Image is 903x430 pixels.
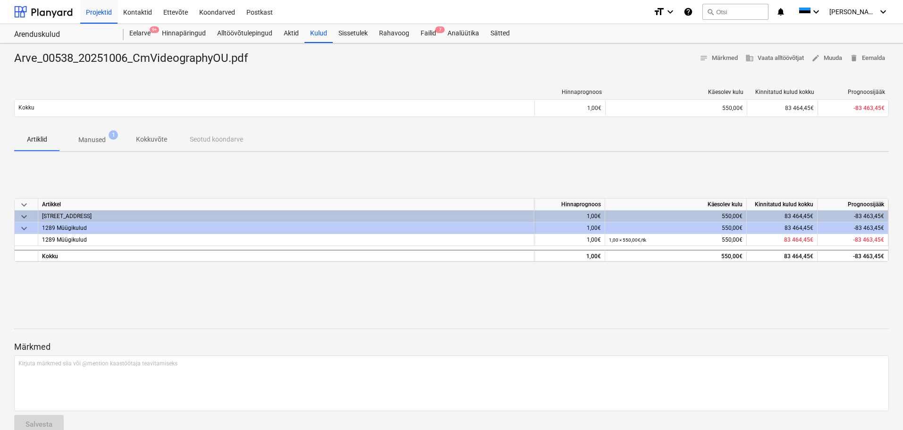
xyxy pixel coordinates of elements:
[109,130,118,140] span: 1
[818,222,888,234] div: -83 463,45€
[609,89,743,95] div: Käesolev kulu
[700,53,738,64] span: Märkmed
[818,211,888,222] div: -83 463,45€
[742,51,808,66] button: Vaata alltöövõtjat
[684,6,693,17] i: Abikeskus
[415,24,442,43] div: Failid
[435,26,445,33] span: 7
[745,54,754,62] span: business
[78,135,106,145] p: Manused
[124,24,156,43] div: Eelarve
[808,51,846,66] button: Muuda
[609,234,743,246] div: 550,00€
[665,6,676,17] i: keyboard_arrow_down
[822,89,885,95] div: Prognoosijääk
[846,51,889,66] button: Eemalda
[42,236,87,243] span: 1289 Müügikulud
[38,250,534,261] div: Kokku
[853,236,884,243] span: -83 463,45€
[609,105,743,111] div: 550,00€
[150,26,159,33] span: 9+
[609,251,743,262] div: 550,00€
[745,53,804,64] span: Vaata alltöövõtjat
[747,211,818,222] div: 83 464,45€
[853,105,885,111] span: -83 463,45€
[609,222,743,234] div: 550,00€
[747,222,818,234] div: 83 464,45€
[333,24,373,43] a: Sissetulek
[304,24,333,43] a: Kulud
[18,211,30,222] span: keyboard_arrow_down
[534,211,605,222] div: 1,00€
[850,53,885,64] span: Eemalda
[747,250,818,261] div: 83 464,45€
[829,8,877,16] span: [PERSON_NAME]
[42,222,530,234] div: 1289 Müügikulud
[534,199,605,211] div: Hinnaprognoos
[811,54,820,62] span: edit
[696,51,742,66] button: Märkmed
[707,8,714,16] span: search
[14,30,112,40] div: Arenduskulud
[751,89,814,95] div: Kinnitatud kulud kokku
[747,101,818,116] div: 83 464,45€
[810,6,822,17] i: keyboard_arrow_down
[18,104,34,112] p: Kokku
[485,24,515,43] a: Sätted
[850,54,858,62] span: delete
[818,199,888,211] div: Prognoosijääk
[373,24,415,43] a: Rahavoog
[278,24,304,43] a: Aktid
[811,53,842,64] span: Muuda
[156,24,211,43] a: Hinnapäringud
[18,223,30,234] span: keyboard_arrow_down
[747,199,818,211] div: Kinnitatud kulud kokku
[653,6,665,17] i: format_size
[14,51,255,66] div: Arve_00538_20251006_CmVideographyOU.pdf
[605,199,747,211] div: Käesolev kulu
[18,199,30,211] span: keyboard_arrow_down
[136,135,167,144] p: Kokkuvõte
[784,236,813,243] span: 83 464,45€
[534,234,605,246] div: 1,00€
[25,135,48,144] p: Artiklid
[700,54,708,62] span: notes
[776,6,785,17] i: notifications
[38,199,534,211] div: Artikkel
[534,250,605,261] div: 1,00€
[442,24,485,43] a: Analüütika
[211,24,278,43] a: Alltöövõtulepingud
[534,222,605,234] div: 1,00€
[818,250,888,261] div: -83 463,45€
[539,89,602,95] div: Hinnaprognoos
[534,101,605,116] div: 1,00€
[878,6,889,17] i: keyboard_arrow_down
[42,211,530,222] div: 128 Saha tee 8, Loo
[609,237,646,243] small: 1,00 × 550,00€ / tk
[415,24,442,43] a: Failid7
[124,24,156,43] a: Eelarve9+
[14,341,889,353] p: Märkmed
[702,4,768,20] button: Otsi
[609,211,743,222] div: 550,00€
